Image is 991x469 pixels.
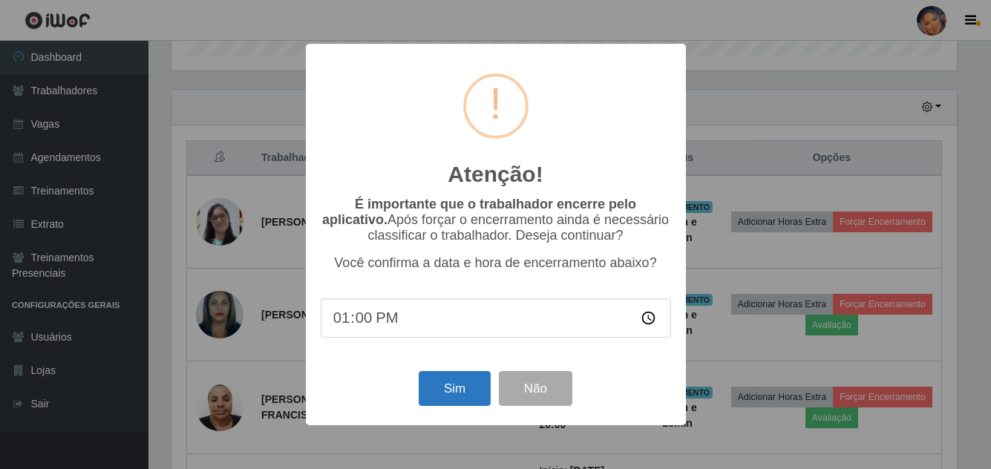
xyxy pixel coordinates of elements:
p: Após forçar o encerramento ainda é necessário classificar o trabalhador. Deseja continuar? [321,197,671,243]
button: Não [499,371,572,406]
h2: Atenção! [448,161,543,188]
p: Você confirma a data e hora de encerramento abaixo? [321,255,671,271]
b: É importante que o trabalhador encerre pelo aplicativo. [322,197,636,227]
button: Sim [419,371,491,406]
